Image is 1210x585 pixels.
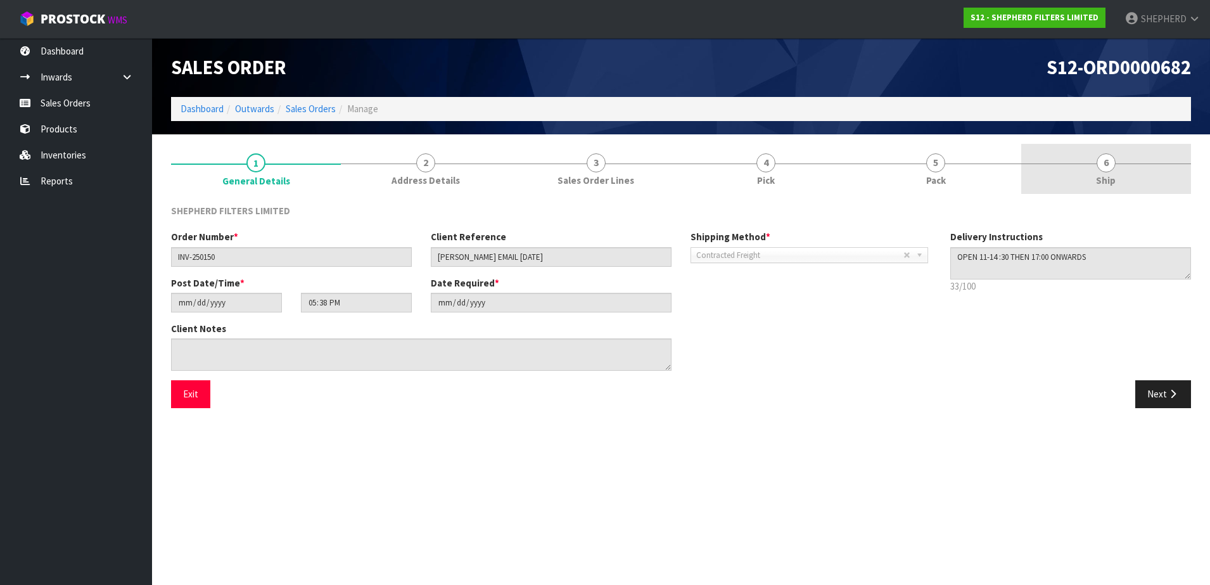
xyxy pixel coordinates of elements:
[757,174,775,187] span: Pick
[347,103,378,115] span: Manage
[246,153,265,172] span: 1
[171,276,245,290] label: Post Date/Time
[587,153,606,172] span: 3
[222,174,290,188] span: General Details
[171,247,412,267] input: Order Number
[950,230,1043,243] label: Delivery Instructions
[1096,174,1116,187] span: Ship
[171,230,238,243] label: Order Number
[286,103,336,115] a: Sales Orders
[431,230,506,243] label: Client Reference
[171,205,290,217] span: SHEPHERD FILTERS LIMITED
[171,380,210,408] button: Exit
[171,55,286,79] span: Sales Order
[108,14,127,26] small: WMS
[926,174,946,187] span: Pack
[431,276,499,290] label: Date Required
[950,280,1191,293] p: 33/100
[557,174,634,187] span: Sales Order Lines
[756,153,775,172] span: 4
[41,11,105,27] span: ProStock
[1135,380,1191,408] button: Next
[696,248,903,263] span: Contracted Freight
[19,11,35,27] img: cube-alt.png
[691,230,770,243] label: Shipping Method
[171,195,1191,418] span: General Details
[181,103,224,115] a: Dashboard
[926,153,945,172] span: 5
[971,12,1099,23] strong: S12 - SHEPHERD FILTERS LIMITED
[1141,13,1187,25] span: SHEPHERD
[235,103,274,115] a: Outwards
[431,247,672,267] input: Client Reference
[171,322,226,335] label: Client Notes
[392,174,460,187] span: Address Details
[1047,55,1191,79] span: S12-ORD0000682
[416,153,435,172] span: 2
[1097,153,1116,172] span: 6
